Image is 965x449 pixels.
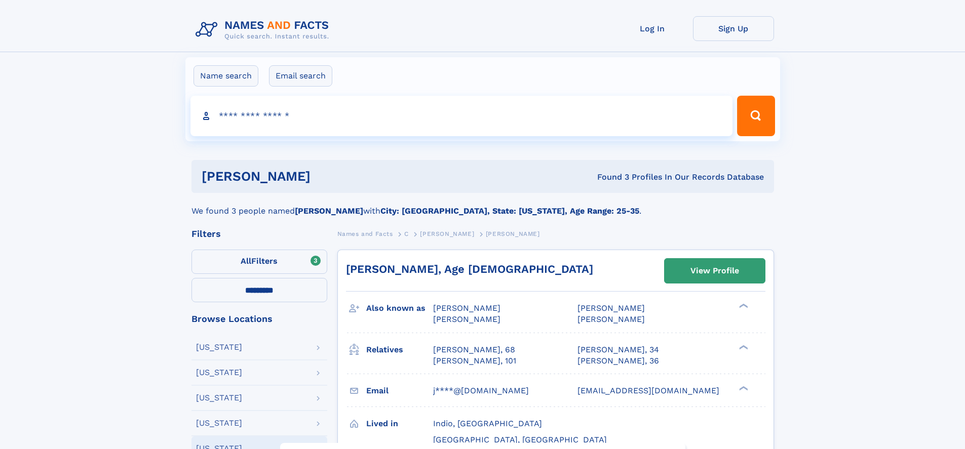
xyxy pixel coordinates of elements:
[196,419,242,427] div: [US_STATE]
[433,344,515,355] a: [PERSON_NAME], 68
[346,263,593,275] a: [PERSON_NAME], Age [DEMOGRAPHIC_DATA]
[191,193,774,217] div: We found 3 people named with .
[577,303,645,313] span: [PERSON_NAME]
[295,206,363,216] b: [PERSON_NAME]
[194,65,258,87] label: Name search
[404,230,409,237] span: C
[202,170,454,183] h1: [PERSON_NAME]
[190,96,733,136] input: search input
[366,382,433,399] h3: Email
[454,172,764,183] div: Found 3 Profiles In Our Records Database
[737,96,775,136] button: Search Button
[577,355,659,366] a: [PERSON_NAME], 36
[191,229,327,238] div: Filters
[366,300,433,317] h3: Also known as
[577,344,659,355] a: [PERSON_NAME], 34
[380,206,639,216] b: City: [GEOGRAPHIC_DATA], State: [US_STATE], Age Range: 25-35
[191,16,337,44] img: Logo Names and Facts
[196,343,242,351] div: [US_STATE]
[577,386,719,395] span: [EMAIL_ADDRESS][DOMAIN_NAME]
[337,227,393,240] a: Names and Facts
[433,435,607,444] span: [GEOGRAPHIC_DATA], [GEOGRAPHIC_DATA]
[612,16,693,41] a: Log In
[433,314,500,324] span: [PERSON_NAME]
[366,341,433,358] h3: Relatives
[577,314,645,324] span: [PERSON_NAME]
[433,419,542,428] span: Indio, [GEOGRAPHIC_DATA]
[196,394,242,402] div: [US_STATE]
[420,230,474,237] span: [PERSON_NAME]
[191,250,327,274] label: Filters
[665,259,765,283] a: View Profile
[241,256,251,266] span: All
[737,303,749,309] div: ❯
[196,369,242,377] div: [US_STATE]
[269,65,332,87] label: Email search
[366,415,433,432] h3: Lived in
[433,355,516,366] a: [PERSON_NAME], 101
[690,259,739,282] div: View Profile
[420,227,474,240] a: [PERSON_NAME]
[693,16,774,41] a: Sign Up
[486,230,540,237] span: [PERSON_NAME]
[404,227,409,240] a: C
[191,314,327,323] div: Browse Locations
[433,303,500,313] span: [PERSON_NAME]
[737,385,749,391] div: ❯
[737,344,749,350] div: ❯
